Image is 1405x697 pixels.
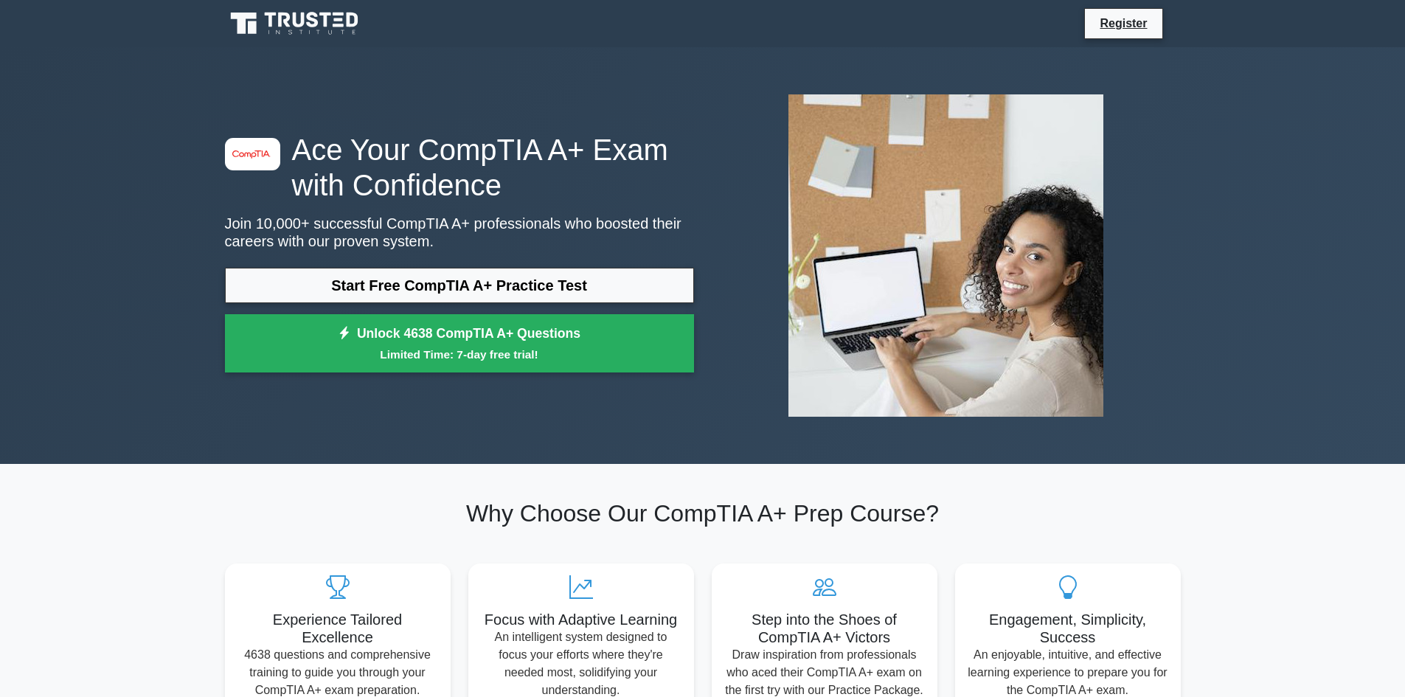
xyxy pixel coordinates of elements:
h1: Ace Your CompTIA A+ Exam with Confidence [225,132,694,203]
h5: Experience Tailored Excellence [237,611,439,646]
small: Limited Time: 7-day free trial! [243,346,676,363]
a: Start Free CompTIA A+ Practice Test [225,268,694,303]
a: Register [1091,14,1156,32]
h5: Engagement, Simplicity, Success [967,611,1169,646]
h2: Why Choose Our CompTIA A+ Prep Course? [225,499,1181,527]
p: Join 10,000+ successful CompTIA A+ professionals who boosted their careers with our proven system. [225,215,694,250]
a: Unlock 4638 CompTIA A+ QuestionsLimited Time: 7-day free trial! [225,314,694,373]
h5: Focus with Adaptive Learning [480,611,682,628]
h5: Step into the Shoes of CompTIA A+ Victors [724,611,926,646]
